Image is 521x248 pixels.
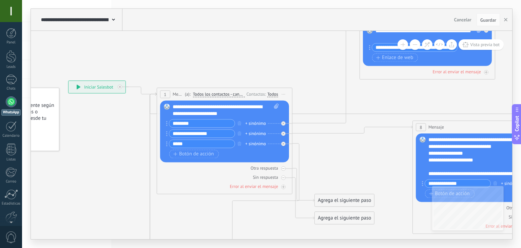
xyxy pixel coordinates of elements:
span: 8 [420,125,422,130]
button: Botón de acción [425,190,475,198]
div: + sinónimo [245,120,266,127]
div: Error al enviar el mensaje [230,184,278,190]
span: Vista previa bot [470,42,500,47]
div: Iniciar Salesbot [69,81,126,93]
button: Guardar [477,13,500,26]
div: Listas [1,157,21,162]
button: Vista previa bot [459,39,504,50]
span: Todos los contactos - canales seleccionados [193,92,245,97]
button: Botón de acción [169,150,219,158]
span: Mensaje [173,91,183,98]
div: Chats [1,87,21,91]
span: Enlace de web [376,55,413,60]
div: Estadísticas [1,202,21,206]
span: Copilot [514,116,520,131]
div: Error al enviar el mensaje [433,69,481,75]
span: Botón de acción [173,151,214,157]
div: + sinónimo [245,130,266,137]
span: Cancelar [454,17,471,23]
span: (a): [185,91,191,98]
div: Sin respuesta [253,175,278,180]
div: Contactos: [247,91,267,97]
button: Cancelar [451,15,474,25]
span: Mensaje [428,124,444,131]
div: Todos [267,92,278,97]
div: + sinónimo [245,140,266,147]
div: Agrega el siguiente paso [315,195,374,206]
div: Panel [1,40,21,45]
div: WhatsApp [1,109,21,116]
div: Correo [1,179,21,184]
div: Otra respuesta [251,166,278,171]
div: Leads [1,65,21,69]
span: 1 [164,92,166,97]
div: Agrega el siguiente paso [315,213,374,224]
div: Calendario [1,134,21,138]
span: Botón de acción [429,191,470,196]
button: Enlace de web [372,54,418,62]
span: Guardar [480,18,496,22]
